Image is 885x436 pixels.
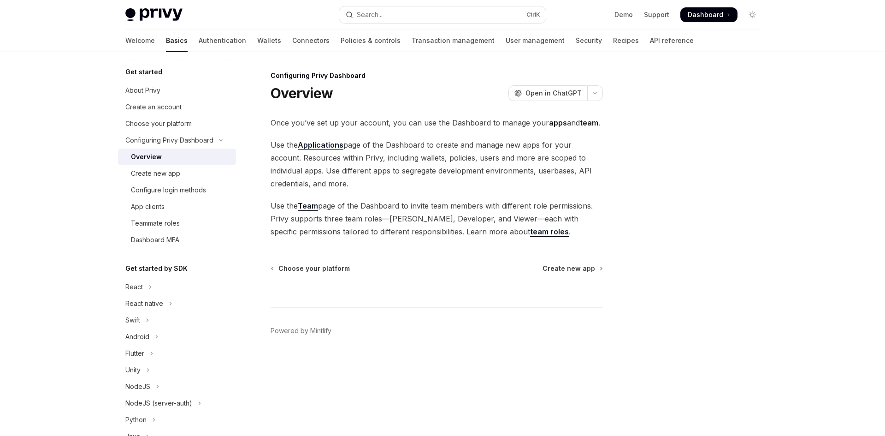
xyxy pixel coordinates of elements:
[118,165,236,182] a: Create new app
[525,89,582,98] span: Open in ChatGPT
[125,8,183,21] img: light logo
[118,312,236,328] button: Toggle Swift section
[118,328,236,345] button: Toggle Android section
[278,264,350,273] span: Choose your platform
[125,364,141,376] div: Unity
[118,99,236,115] a: Create an account
[543,264,595,273] span: Create new app
[650,30,694,52] a: API reference
[199,30,246,52] a: Authentication
[125,118,192,129] div: Choose your platform
[271,264,350,273] a: Choose your platform
[257,30,281,52] a: Wallets
[271,138,603,190] span: Use the page of the Dashboard to create and manage new apps for your account. Resources within Pr...
[576,30,602,52] a: Security
[412,30,495,52] a: Transaction management
[118,279,236,295] button: Toggle React section
[118,412,236,428] button: Toggle Python section
[271,116,603,129] span: Once you’ve set up your account, you can use the Dashboard to manage your and .
[118,395,236,412] button: Toggle NodeJS (server-auth) section
[298,201,318,211] a: Team
[118,198,236,215] a: App clients
[118,232,236,248] a: Dashboard MFA
[506,30,565,52] a: User management
[549,118,567,127] strong: apps
[271,85,333,102] h1: Overview
[118,378,236,395] button: Toggle NodeJS section
[125,66,162,78] h5: Get started
[543,264,602,273] a: Create new app
[271,326,331,335] a: Powered by Mintlify
[341,30,401,52] a: Policies & controls
[118,82,236,99] a: About Privy
[613,30,639,52] a: Recipes
[118,115,236,132] a: Choose your platform
[292,30,330,52] a: Connectors
[614,10,633,19] a: Demo
[131,168,180,179] div: Create new app
[688,10,723,19] span: Dashboard
[166,30,188,52] a: Basics
[125,281,143,293] div: React
[131,185,206,196] div: Configure login methods
[118,345,236,362] button: Toggle Flutter section
[339,6,546,23] button: Open search
[580,118,598,127] strong: team
[118,215,236,232] a: Teammate roles
[357,9,383,20] div: Search...
[118,295,236,312] button: Toggle React native section
[530,227,569,237] a: team roles
[125,298,163,309] div: React native
[745,7,760,22] button: Toggle dark mode
[125,331,149,342] div: Android
[118,132,236,149] button: Toggle Configuring Privy Dashboard section
[508,85,587,101] button: Open in ChatGPT
[131,201,165,212] div: App clients
[131,234,179,245] div: Dashboard MFA
[125,135,213,146] div: Configuring Privy Dashboard
[125,381,150,392] div: NodeJS
[644,10,669,19] a: Support
[125,30,155,52] a: Welcome
[125,315,140,326] div: Swift
[131,218,180,229] div: Teammate roles
[125,102,182,113] div: Create an account
[271,199,603,238] span: Use the page of the Dashboard to invite team members with different role permissions. Privy suppo...
[125,263,188,274] h5: Get started by SDK
[118,362,236,378] button: Toggle Unity section
[118,149,236,165] a: Overview
[271,71,603,80] div: Configuring Privy Dashboard
[125,348,144,359] div: Flutter
[125,414,147,425] div: Python
[125,85,160,96] div: About Privy
[298,140,343,150] a: Applications
[125,398,192,409] div: NodeJS (server-auth)
[118,182,236,198] a: Configure login methods
[526,11,540,18] span: Ctrl K
[131,151,162,162] div: Overview
[680,7,737,22] a: Dashboard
